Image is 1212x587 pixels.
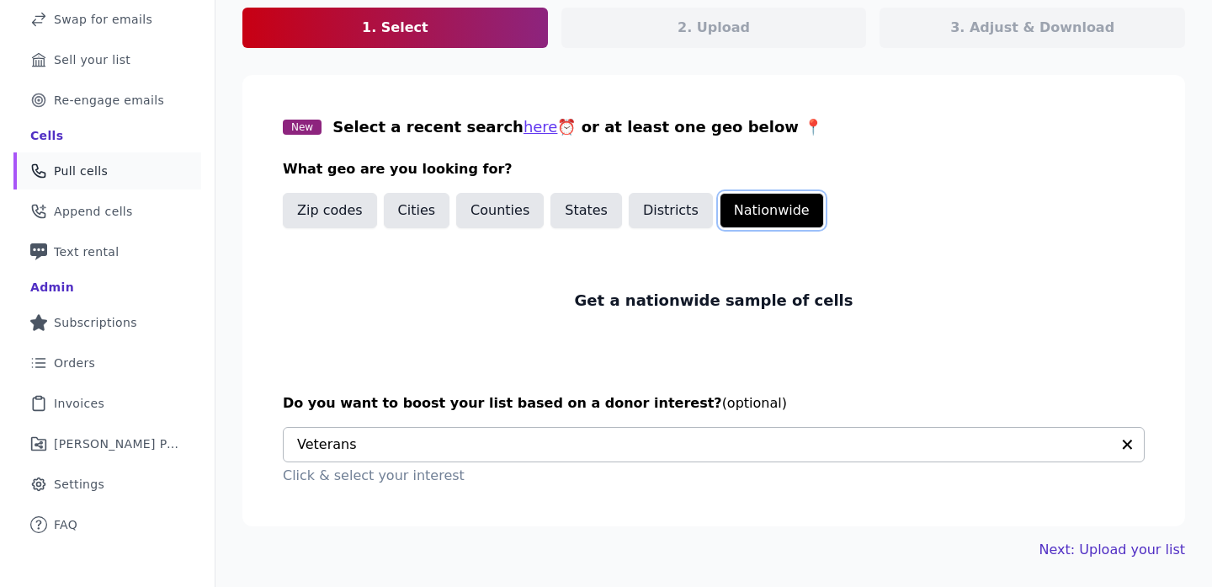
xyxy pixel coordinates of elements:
[30,279,74,296] div: Admin
[283,466,1145,486] p: Click & select your interest
[720,193,824,228] button: Nationwide
[13,506,201,543] a: FAQ
[13,82,201,119] a: Re-engage emails
[242,8,548,48] a: 1. Select
[13,304,201,341] a: Subscriptions
[54,163,108,179] span: Pull cells
[550,193,622,228] button: States
[54,203,133,220] span: Append cells
[54,11,152,28] span: Swap for emails
[54,516,77,533] span: FAQ
[629,193,713,228] button: Districts
[54,51,130,68] span: Sell your list
[950,18,1114,38] p: 3. Adjust & Download
[283,193,377,228] button: Zip codes
[332,118,822,136] span: Select a recent search ⏰ or at least one geo below 📍
[524,115,558,139] button: here
[13,425,201,462] a: [PERSON_NAME] Performance
[283,395,722,411] span: Do you want to boost your list based on a donor interest?
[54,314,137,331] span: Subscriptions
[13,41,201,78] a: Sell your list
[283,120,322,135] span: New
[54,243,120,260] span: Text rental
[575,289,853,312] p: Get a nationwide sample of cells
[30,127,63,144] div: Cells
[678,18,750,38] p: 2. Upload
[13,152,201,189] a: Pull cells
[54,395,104,412] span: Invoices
[54,476,104,493] span: Settings
[13,385,201,422] a: Invoices
[456,193,544,228] button: Counties
[13,466,201,503] a: Settings
[13,1,201,38] a: Swap for emails
[283,159,1145,179] h3: What geo are you looking for?
[13,344,201,382] a: Orders
[54,435,181,452] span: [PERSON_NAME] Performance
[722,395,787,411] span: (optional)
[54,355,95,371] span: Orders
[1039,540,1185,560] a: Next: Upload your list
[384,193,450,228] button: Cities
[362,18,428,38] p: 1. Select
[13,193,201,230] a: Append cells
[13,233,201,270] a: Text rental
[54,92,164,109] span: Re-engage emails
